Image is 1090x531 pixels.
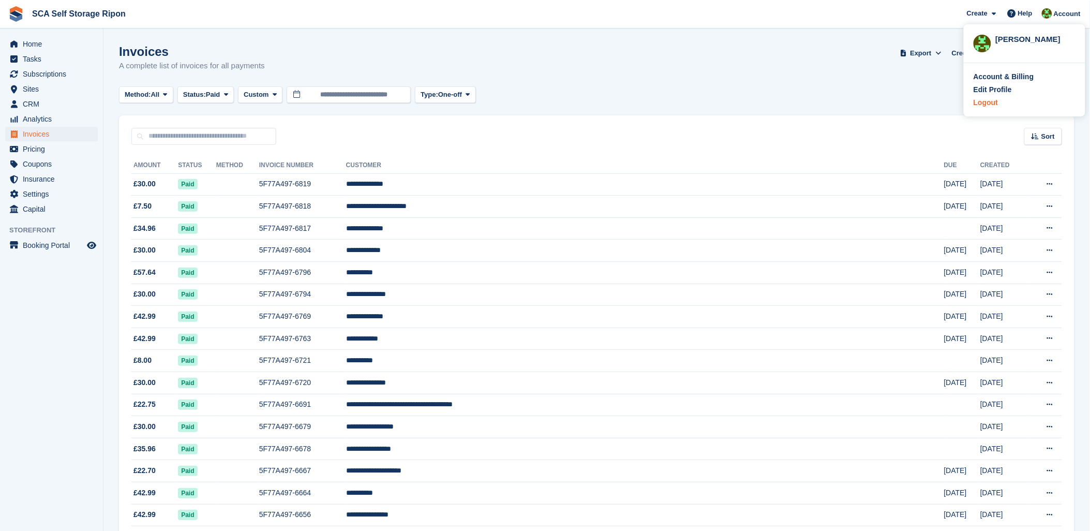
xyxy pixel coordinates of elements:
td: [DATE] [944,173,980,196]
td: 5F77A497-6720 [259,372,346,394]
a: menu [5,37,98,51]
span: Invoices [23,127,85,141]
span: Pricing [23,142,85,156]
a: Edit Profile [974,84,1076,95]
span: One-off [438,90,462,100]
td: 5F77A497-6667 [259,460,346,482]
button: Custom [238,86,282,104]
span: £30.00 [133,245,156,256]
td: 5F77A497-6656 [259,504,346,526]
th: Invoice Number [259,157,346,174]
td: 5F77A497-6804 [259,240,346,262]
td: [DATE] [944,372,980,394]
button: Method: All [119,86,173,104]
a: Credit Notes [948,45,996,62]
a: menu [5,82,98,96]
h1: Invoices [119,45,265,58]
span: £30.00 [133,421,156,432]
p: A complete list of invoices for all payments [119,60,265,72]
span: Storefront [9,225,103,235]
span: Insurance [23,172,85,186]
span: Paid [178,179,197,189]
td: 5F77A497-6678 [259,438,346,460]
td: [DATE] [944,284,980,306]
div: Account & Billing [974,71,1034,82]
td: 5F77A497-6817 [259,217,346,240]
span: Paid [178,378,197,388]
a: SCA Self Storage Ripon [28,5,130,22]
span: Type: [421,90,438,100]
td: [DATE] [944,240,980,262]
span: £22.75 [133,399,156,410]
td: [DATE] [980,217,1027,240]
td: [DATE] [980,460,1027,482]
td: 5F77A497-6819 [259,173,346,196]
span: Export [910,48,932,58]
span: CRM [23,97,85,111]
span: £7.50 [133,201,152,212]
div: Logout [974,97,998,108]
img: Kelly Neesham [1042,8,1052,19]
a: menu [5,112,98,126]
span: £57.64 [133,267,156,278]
span: £30.00 [133,179,156,189]
td: [DATE] [980,306,1027,328]
span: Status: [183,90,206,100]
td: [DATE] [980,350,1027,372]
a: menu [5,238,98,253]
span: Coupons [23,157,85,171]
div: Edit Profile [974,84,1012,95]
td: [DATE] [944,262,980,284]
th: Customer [346,157,944,174]
span: £35.96 [133,444,156,454]
span: Paid [178,356,197,366]
span: Paid [178,289,197,300]
td: [DATE] [944,328,980,350]
a: menu [5,202,98,216]
span: Paid [178,334,197,344]
td: [DATE] [980,328,1027,350]
span: Paid [178,268,197,278]
td: [DATE] [980,482,1027,505]
td: [DATE] [980,504,1027,526]
a: Logout [974,97,1076,108]
span: Tasks [23,52,85,66]
a: menu [5,142,98,156]
span: Paid [178,488,197,498]
img: Kelly Neesham [974,35,991,52]
span: £42.99 [133,311,156,322]
span: Settings [23,187,85,201]
a: menu [5,157,98,171]
img: stora-icon-8386f47178a22dfd0bd8f6a31ec36ba5ce8667c1dd55bd0f319d3a0aa187defe.svg [8,6,24,22]
div: [PERSON_NAME] [995,34,1076,43]
span: Sites [23,82,85,96]
td: 5F77A497-6679 [259,416,346,438]
span: £22.70 [133,465,156,476]
span: £30.00 [133,289,156,300]
span: Paid [178,510,197,520]
span: £42.99 [133,488,156,498]
th: Method [216,157,259,174]
a: menu [5,187,98,201]
td: [DATE] [980,416,1027,438]
td: 5F77A497-6691 [259,394,346,416]
span: Analytics [23,112,85,126]
button: Status: Paid [177,86,234,104]
span: £42.99 [133,509,156,520]
td: [DATE] [980,372,1027,394]
span: Account [1054,9,1081,19]
span: Home [23,37,85,51]
a: menu [5,97,98,111]
th: Status [178,157,216,174]
span: £42.99 [133,333,156,344]
span: Method: [125,90,151,100]
span: Help [1018,8,1033,19]
td: [DATE] [980,438,1027,460]
a: menu [5,52,98,66]
a: Account & Billing [974,71,1076,82]
a: menu [5,172,98,186]
td: [DATE] [944,460,980,482]
td: [DATE] [980,394,1027,416]
span: Paid [178,422,197,432]
td: [DATE] [980,284,1027,306]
